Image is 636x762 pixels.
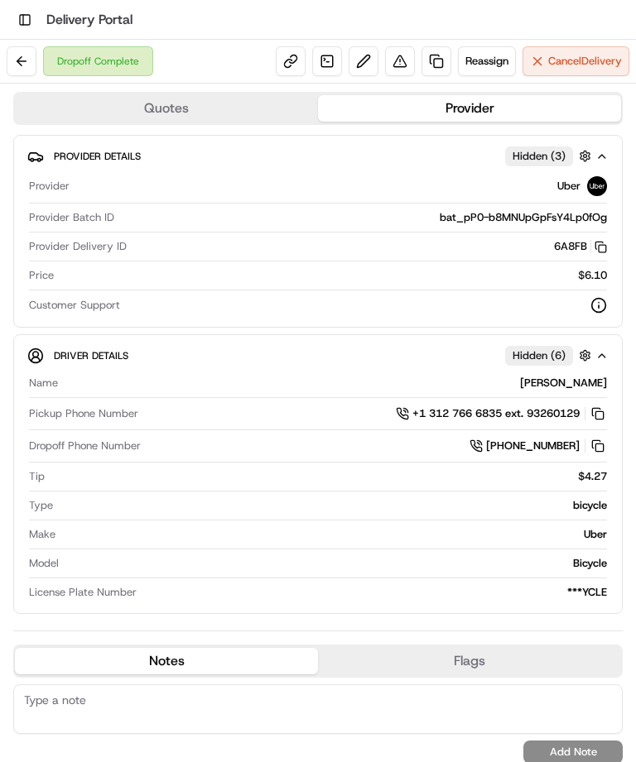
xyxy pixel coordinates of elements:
div: 📗 [17,242,30,255]
button: Start new chat [282,163,301,183]
span: Knowledge Base [33,240,127,256]
img: uber-new-logo.jpeg [587,176,607,196]
p: Welcome 👋 [17,66,301,93]
span: Pickup Phone Number [29,406,138,421]
button: Provider DetailsHidden (3) [27,142,609,170]
div: Start new chat [56,158,272,175]
div: We're available if you need us! [56,175,210,188]
span: Price [29,268,54,283]
span: License Plate Number [29,585,137,600]
input: Clear [43,107,273,124]
span: Name [29,376,58,391]
h1: Delivery Portal [46,10,132,30]
div: [PERSON_NAME] [65,376,607,391]
span: +1 312 766 6835 ext. 93260129 [412,406,580,421]
span: Provider Details [54,150,141,163]
span: Model [29,556,59,571]
button: Hidden (6) [505,345,595,366]
span: Cancel Delivery [548,54,622,69]
span: Type [29,498,53,513]
button: CancelDelivery [523,46,629,76]
button: 6A8FB [554,239,607,254]
span: $6.10 [578,268,607,283]
span: Provider [29,179,70,194]
a: 📗Knowledge Base [10,233,133,263]
a: [PHONE_NUMBER] [470,437,607,455]
span: Hidden ( 6 ) [513,348,566,363]
span: Customer Support [29,298,120,313]
span: Driver Details [54,349,128,362]
div: 💻 [140,242,153,255]
a: +1 312 766 6835 ext. 93260129 [396,405,607,423]
button: Driver DetailsHidden (6) [27,342,609,369]
span: [PHONE_NUMBER] [486,439,580,453]
span: API Documentation [157,240,266,256]
button: Provider [318,95,621,122]
span: bat_pP0-b8MNUpGpFsY4Lp0fOg [440,210,607,225]
span: Hidden ( 3 ) [513,149,566,164]
button: Notes [15,648,318,674]
a: Powered byPylon [117,280,200,293]
span: Tip [29,469,45,484]
span: Provider Batch ID [29,210,114,225]
img: Nash [17,17,50,50]
div: Bicycle [65,556,607,571]
div: Uber [62,527,607,542]
span: Make [29,527,55,542]
span: Uber [557,179,581,194]
span: Provider Delivery ID [29,239,127,254]
span: Reassign [465,54,508,69]
button: Reassign [458,46,516,76]
span: Dropoff Phone Number [29,439,141,453]
span: Pylon [165,280,200,293]
img: 1736555255976-a54dd68f-1ca7-489b-9aae-adbdc363a1c4 [17,158,46,188]
button: Hidden (3) [505,146,595,166]
div: bicycle [60,498,607,513]
div: $4.27 [51,469,607,484]
a: 💻API Documentation [133,233,272,263]
button: Quotes [15,95,318,122]
button: Flags [318,648,621,674]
